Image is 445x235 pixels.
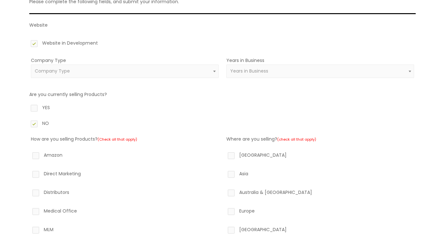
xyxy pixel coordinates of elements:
[31,188,219,199] label: Distributors
[29,103,416,114] label: YES
[29,91,107,98] label: Are you currently selling Products?
[226,170,414,180] label: Asia
[31,57,66,64] label: Company Type
[35,68,70,74] span: Company Type
[226,151,414,162] label: [GEOGRAPHIC_DATA]
[226,188,414,199] label: Australia & [GEOGRAPHIC_DATA]
[31,151,219,162] label: Amazon
[29,119,416,130] label: NO
[29,39,416,50] label: Website in Development
[31,170,219,180] label: Direct Marketing
[31,136,137,142] label: How are you selling Products?
[31,207,219,218] label: Medical Office
[98,137,137,142] small: (Check all that apply)
[226,136,316,142] label: Where are you selling?
[29,22,48,28] label: Website
[230,68,268,74] span: Years in Business
[226,207,414,218] label: Europe
[226,57,264,64] label: Years in Business
[277,137,316,142] small: (check all that apply)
